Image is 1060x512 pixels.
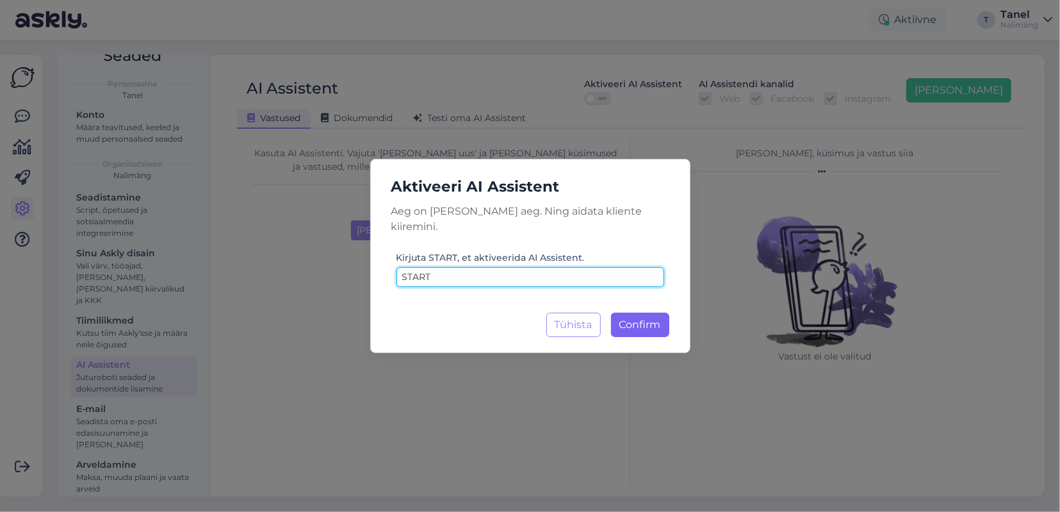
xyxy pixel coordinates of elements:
[396,251,585,265] label: Kirjuta START, et aktiveerida AI Assistent.
[381,204,680,235] p: Aeg on [PERSON_NAME] aeg. Ning aidata kliente kiiremini.
[619,318,661,331] span: Confirm
[611,313,669,337] button: Confirm
[546,313,601,337] button: Tühista
[381,175,680,199] h5: Aktiveeri AI Assistent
